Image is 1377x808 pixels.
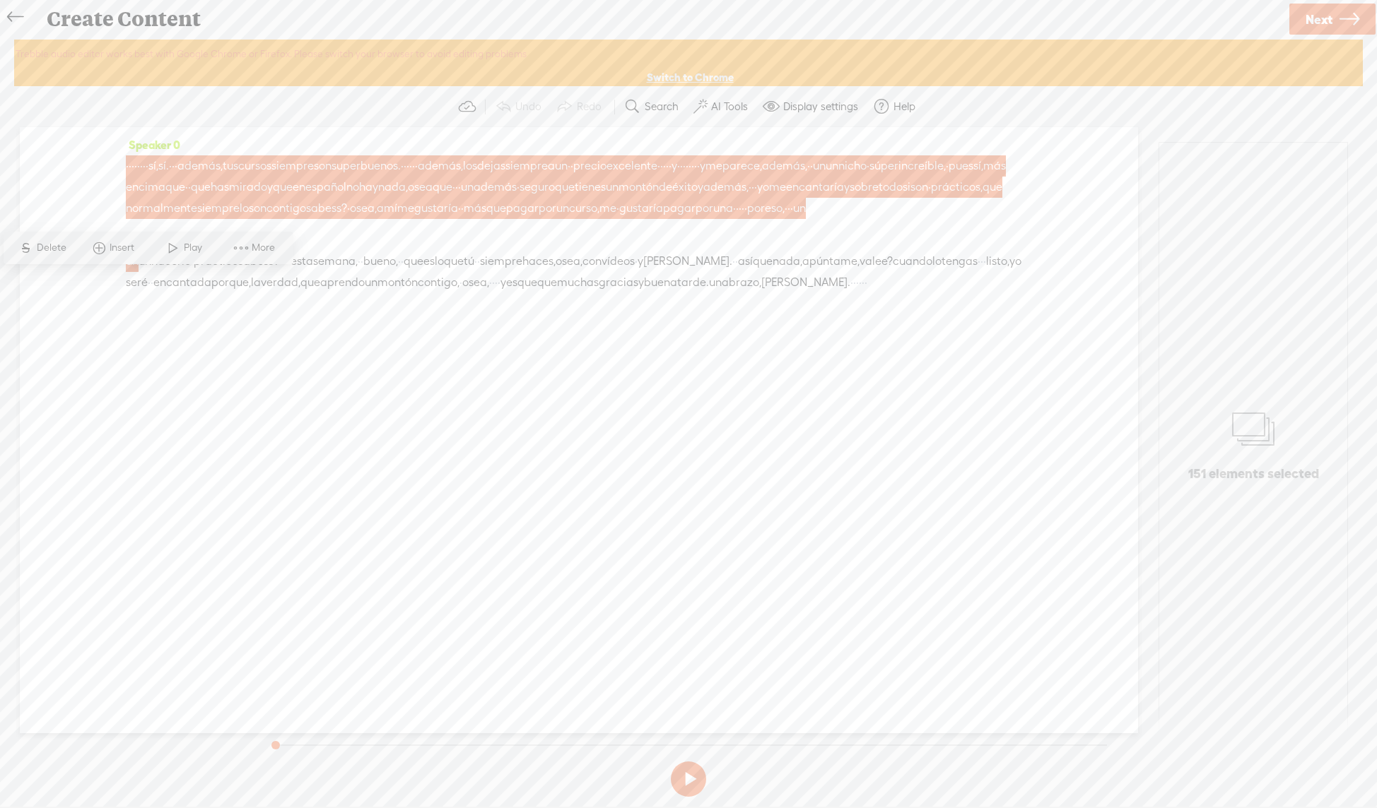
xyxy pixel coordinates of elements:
span: aprendo [320,272,365,293]
span: a [548,155,555,177]
span: y [672,155,677,177]
span: además, [418,155,463,177]
span: pagar [663,198,696,219]
span: · [474,251,477,272]
span: sabess? [306,198,347,219]
label: Search [645,100,679,114]
span: · [736,198,739,219]
span: superbuenos. [332,155,401,177]
span: un [365,272,377,293]
span: apúntame, [802,251,860,272]
button: AI Tools [688,93,757,121]
span: siempre [197,198,240,219]
span: esta [291,251,313,272]
span: sí, [973,155,983,177]
span: y [500,272,506,293]
span: una [461,177,481,198]
span: · [172,155,175,177]
span: · [859,272,862,293]
span: normalmente [126,198,197,219]
span: · [137,155,140,177]
span: son [314,155,332,177]
span: sea [414,177,433,198]
span: montón [619,177,659,198]
span: la [251,272,261,293]
span: nicho [838,155,867,177]
span: sea, [469,272,489,293]
span: español [305,177,346,198]
span: · [498,272,500,293]
span: de [659,177,672,198]
span: y [638,251,643,272]
span: pues [949,155,973,177]
span: · [735,251,738,272]
span: · [983,251,986,272]
span: · [131,155,134,177]
span: bueno, [363,251,398,272]
span: es [506,272,517,293]
span: · [694,155,697,177]
button: Redo [551,93,611,121]
span: · [458,177,461,198]
span: gustaría [619,198,663,219]
a: Switch to Chrome [647,71,734,85]
span: · [751,177,754,198]
span: prácticos, [931,177,983,198]
span: · [865,272,867,293]
span: Play [184,241,206,255]
span: encima [126,177,165,198]
span: seré [126,272,148,293]
label: Redo [577,100,602,114]
span: · [867,155,869,177]
span: me [599,198,616,219]
span: que [983,177,1002,198]
span: seguro [520,177,555,198]
span: montón [377,272,418,293]
span: · [733,198,736,219]
span: si [903,177,910,198]
span: · [697,155,700,177]
span: no [346,177,359,198]
span: More [252,241,279,255]
span: · [680,155,683,177]
span: · [810,155,813,177]
span: a [377,198,384,219]
span: precio [573,155,607,177]
span: gustaría [414,198,458,219]
span: en [293,177,305,198]
span: lo [240,198,249,219]
span: · [358,251,361,272]
span: buena [644,272,677,293]
span: · [146,155,148,177]
span: · [663,155,666,177]
span: y [844,177,850,198]
span: has [211,177,229,198]
span: · [347,198,350,219]
span: · [495,272,498,293]
span: porque, [211,272,251,293]
span: · [688,155,691,177]
span: · [455,177,458,198]
span: · [398,251,401,272]
label: Trebble audio editor works best with Google Chrome or Firefox. Please switch your browser to avoi... [16,41,1361,68]
span: por [539,198,556,219]
span: una [713,198,733,219]
span: con [582,251,602,272]
span: · [148,272,151,293]
p: 151 elements selected [1188,465,1319,482]
span: · [458,198,461,219]
label: Display settings [783,100,858,114]
span: · [657,155,660,177]
span: un [813,155,826,177]
span: · [683,155,686,177]
span: · [452,177,455,198]
span: son [910,177,928,198]
span: · [492,272,495,293]
span: · [570,155,573,177]
span: dejas [477,155,505,177]
span: · [807,155,810,177]
span: por [696,198,713,219]
span: que [165,177,185,198]
span: Next [1306,1,1332,37]
span: · [126,155,129,177]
